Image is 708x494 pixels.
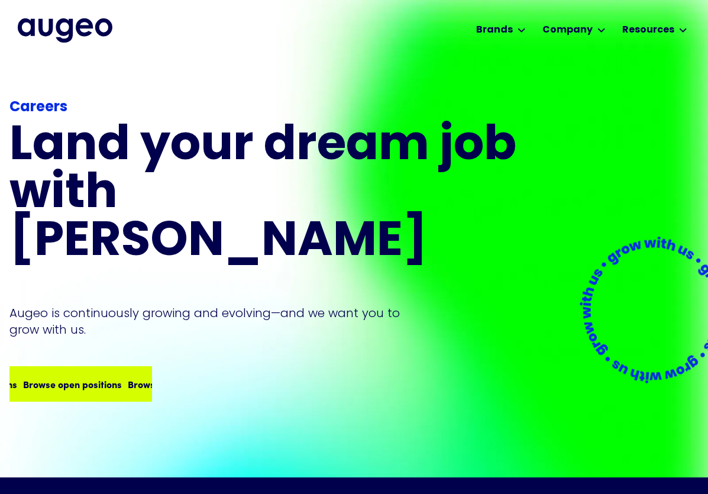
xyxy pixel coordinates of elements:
div: Browse open positions [126,377,225,391]
strong: Careers [9,101,67,115]
a: Browse open positionsBrowse open positionsBrowse open positions [9,366,152,402]
div: Brands [476,23,513,37]
div: Browse open positions [21,377,120,391]
a: home [18,18,112,42]
div: Company [542,23,593,37]
div: Resources [622,23,674,37]
p: Augeo is continuously growing and evolving—and we want you to grow with us. [9,305,416,338]
img: Augeo's full logo in midnight blue. [18,18,112,42]
h1: Land your dream job﻿ with [PERSON_NAME] [9,123,521,267]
